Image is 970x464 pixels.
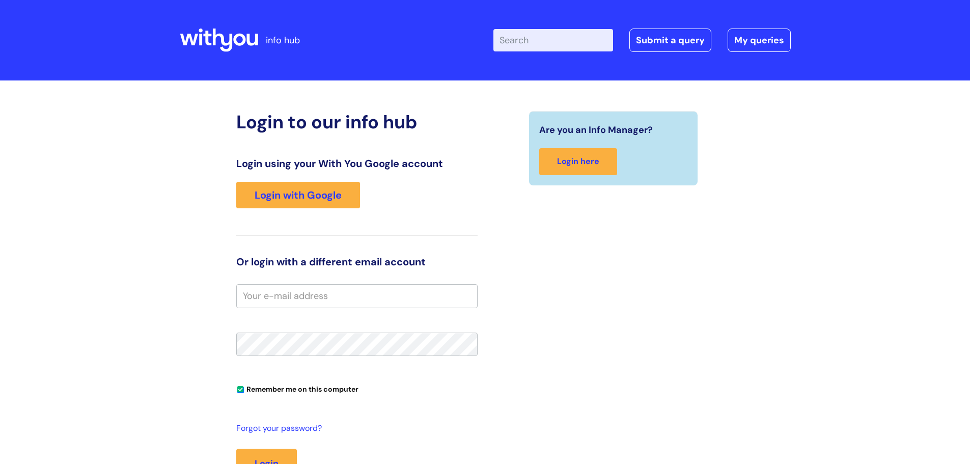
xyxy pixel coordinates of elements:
h3: Or login with a different email account [236,256,478,268]
input: Your e-mail address [236,284,478,308]
h3: Login using your With You Google account [236,157,478,170]
p: info hub [266,32,300,48]
input: Remember me on this computer [237,387,244,393]
span: Are you an Info Manager? [539,122,653,138]
a: Login with Google [236,182,360,208]
a: Forgot your password? [236,421,473,436]
h2: Login to our info hub [236,111,478,133]
input: Search [493,29,613,51]
a: Submit a query [629,29,711,52]
label: Remember me on this computer [236,383,358,394]
a: My queries [728,29,791,52]
div: You can uncheck this option if you're logging in from a shared device [236,380,478,397]
a: Login here [539,148,617,175]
